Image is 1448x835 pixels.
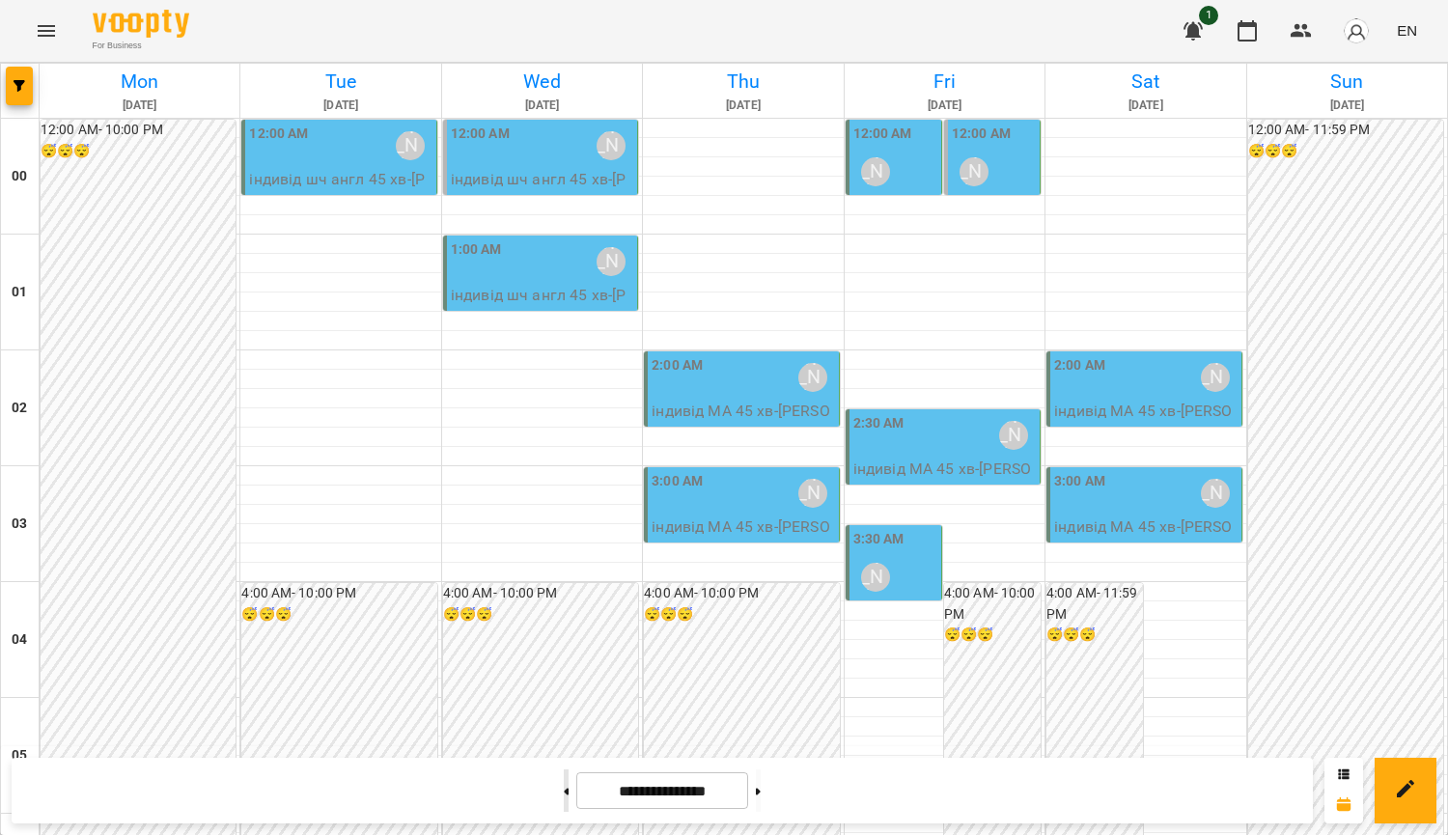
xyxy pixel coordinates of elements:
[12,514,27,535] h6: 03
[644,583,839,604] h6: 4:00 AM - 10:00 PM
[451,284,633,329] p: індивід шч англ 45 хв - [PERSON_NAME]
[241,583,436,604] h6: 4:00 AM - 10:00 PM
[1046,583,1143,625] h6: 4:00 AM - 11:59 PM
[1343,17,1370,44] img: avatar_s.png
[42,97,237,115] h6: [DATE]
[853,529,905,550] label: 3:30 AM
[12,398,27,419] h6: 02
[999,421,1028,450] div: Курбанова Софія
[12,745,27,766] h6: 05
[1250,67,1444,97] h6: Sun
[652,515,834,561] p: індивід МА 45 хв - [PERSON_NAME]
[848,67,1042,97] h6: Fri
[41,120,236,141] h6: 12:00 AM - 10:00 PM
[853,413,905,434] label: 2:30 AM
[1248,120,1443,141] h6: 12:00 AM - 11:59 PM
[241,604,436,626] h6: 😴😴😴
[944,583,1041,625] h6: 4:00 AM - 10:00 PM
[41,141,236,162] h6: 😴😴😴
[848,97,1042,115] h6: [DATE]
[798,363,827,392] div: Курбанова Софія
[652,355,703,376] label: 2:00 AM
[396,131,425,160] div: Курбанова Софія
[798,479,827,508] div: Курбанова Софія
[93,10,189,38] img: Voopty Logo
[1054,400,1237,445] p: індивід МА 45 хв - [PERSON_NAME]
[451,124,510,145] label: 12:00 AM
[646,97,840,115] h6: [DATE]
[12,282,27,303] h6: 01
[952,194,1036,285] p: індивід шч англ 45 хв - [PERSON_NAME]
[960,157,989,186] div: Курбанова Софія
[1054,471,1105,492] label: 3:00 AM
[12,629,27,651] h6: 04
[1054,515,1237,561] p: індивід МА 45 хв - [PERSON_NAME]
[443,583,638,604] h6: 4:00 AM - 10:00 PM
[1397,20,1417,41] span: EN
[93,40,189,52] span: For Business
[445,67,639,97] h6: Wed
[249,168,432,237] p: індивід шч англ 45 хв - [PERSON_NAME] [PERSON_NAME]
[42,67,237,97] h6: Mon
[944,625,1041,646] h6: 😴😴😴
[451,239,502,261] label: 1:00 AM
[1248,141,1443,162] h6: 😴😴😴
[1048,97,1242,115] h6: [DATE]
[952,124,1011,145] label: 12:00 AM
[451,168,633,213] p: індивід шч англ 45 хв - [PERSON_NAME]
[249,124,308,145] label: 12:00 AM
[12,166,27,187] h6: 00
[1054,355,1105,376] label: 2:00 AM
[1199,6,1218,25] span: 1
[861,563,890,592] div: Курбанова Софія
[243,97,437,115] h6: [DATE]
[445,97,639,115] h6: [DATE]
[853,458,1036,503] p: індивід МА 45 хв - [PERSON_NAME]
[652,400,834,445] p: індивід МА 45 хв - [PERSON_NAME]
[1046,625,1143,646] h6: 😴😴😴
[646,67,840,97] h6: Thu
[853,194,937,308] p: індивід шч англ 45 хв - [PERSON_NAME] [PERSON_NAME]
[1201,479,1230,508] div: Курбанова Софія
[597,247,626,276] div: Курбанова Софія
[597,131,626,160] div: Курбанова Софія
[23,8,70,54] button: Menu
[1250,97,1444,115] h6: [DATE]
[652,471,703,492] label: 3:00 AM
[1389,13,1425,48] button: EN
[443,604,638,626] h6: 😴😴😴
[861,157,890,186] div: Курбанова Софія
[1048,67,1242,97] h6: Sat
[1201,363,1230,392] div: Курбанова Софія
[853,599,937,668] p: індивід МА 45 хв - [PERSON_NAME]
[644,604,839,626] h6: 😴😴😴
[853,124,912,145] label: 12:00 AM
[243,67,437,97] h6: Tue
